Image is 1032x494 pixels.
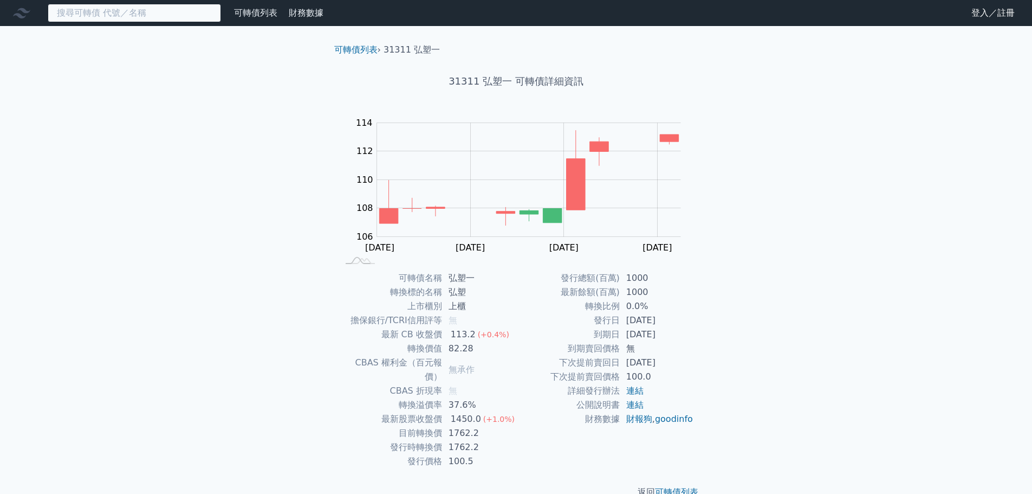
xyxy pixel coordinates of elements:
[549,242,579,253] tspan: [DATE]
[339,356,442,384] td: CBAS 權利金（百元報價）
[339,285,442,299] td: 轉換標的名稱
[339,412,442,426] td: 最新股票收盤價
[620,285,694,299] td: 1000
[516,271,620,285] td: 發行總額(百萬)
[478,330,509,339] span: (+0.4%)
[620,356,694,370] td: [DATE]
[516,313,620,328] td: 發行日
[442,299,516,313] td: 上櫃
[442,426,516,440] td: 1762.2
[234,8,277,18] a: 可轉債列表
[442,271,516,285] td: 弘塑一
[356,118,373,128] tspan: 114
[449,386,457,396] span: 無
[626,414,652,424] a: 財報狗
[48,4,221,22] input: 搜尋可轉債 代號／名稱
[339,342,442,356] td: 轉換價值
[289,8,323,18] a: 財務數據
[449,328,478,342] div: 113.2
[365,242,394,253] tspan: [DATE]
[516,328,620,342] td: 到期日
[449,364,475,375] span: 無承作
[516,370,620,384] td: 下次提前賣回價格
[516,412,620,426] td: 財務數據
[356,146,373,156] tspan: 112
[356,175,373,185] tspan: 110
[442,454,516,469] td: 100.5
[339,299,442,313] td: 上市櫃別
[516,285,620,299] td: 最新餘額(百萬)
[356,232,373,242] tspan: 106
[339,454,442,469] td: 發行價格
[516,398,620,412] td: 公開說明書
[620,313,694,328] td: [DATE]
[442,285,516,299] td: 弘塑
[626,386,644,396] a: 連結
[351,118,697,253] g: Chart
[339,384,442,398] td: CBAS 折現率
[326,74,707,89] h1: 31311 弘塑一 可轉債詳細資訊
[339,313,442,328] td: 擔保銀行/TCRI信用評等
[483,415,515,424] span: (+1.0%)
[334,43,381,56] li: ›
[620,328,694,342] td: [DATE]
[516,299,620,313] td: 轉換比例
[339,328,442,342] td: 最新 CB 收盤價
[516,384,620,398] td: 詳細發行辦法
[339,426,442,440] td: 目前轉換價
[516,342,620,356] td: 到期賣回價格
[620,342,694,356] td: 無
[339,440,442,454] td: 發行時轉換價
[655,414,693,424] a: goodinfo
[620,370,694,384] td: 100.0
[339,271,442,285] td: 可轉債名稱
[384,43,440,56] li: 31311 弘塑一
[516,356,620,370] td: 下次提前賣回日
[620,299,694,313] td: 0.0%
[339,398,442,412] td: 轉換溢價率
[334,44,378,55] a: 可轉債列表
[449,315,457,325] span: 無
[620,271,694,285] td: 1000
[449,412,483,426] div: 1450.0
[963,4,1023,22] a: 登入／註冊
[442,342,516,356] td: 82.28
[620,412,694,426] td: ,
[626,400,644,410] a: 連結
[356,203,373,213] tspan: 108
[456,242,485,253] tspan: [DATE]
[442,398,516,412] td: 37.6%
[642,242,672,253] tspan: [DATE]
[442,440,516,454] td: 1762.2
